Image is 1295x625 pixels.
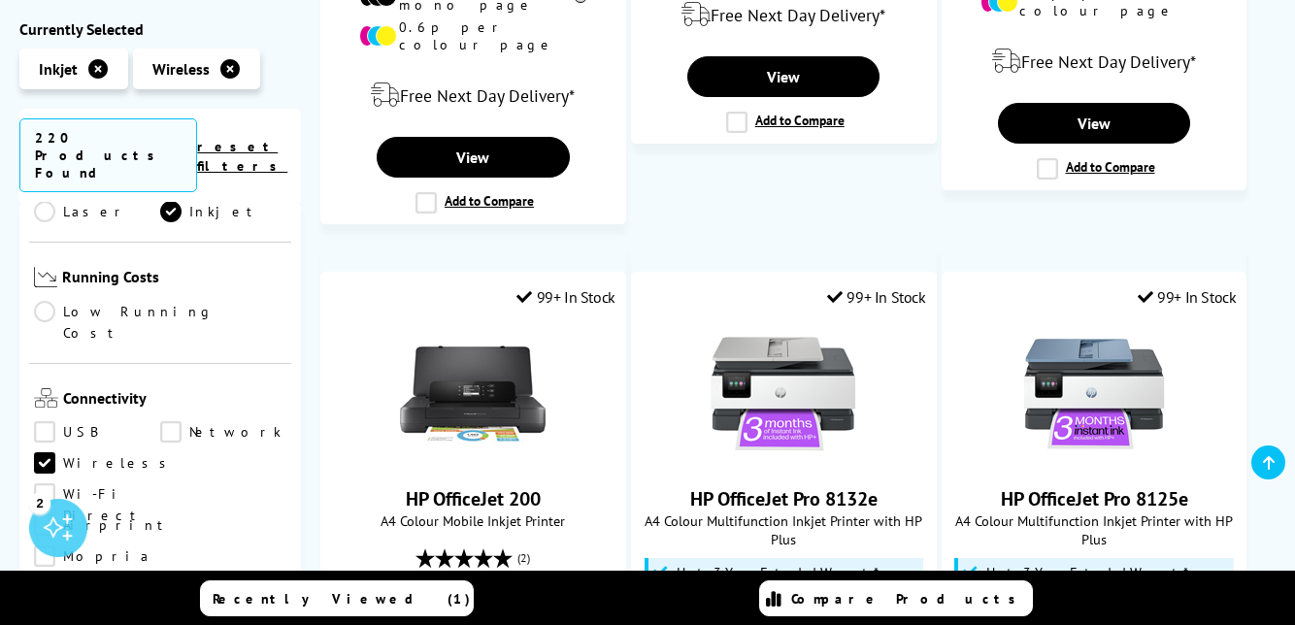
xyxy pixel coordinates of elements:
[213,590,471,608] span: Recently Viewed (1)
[677,565,879,580] span: Up to 3 Years Extended Warranty*
[200,580,474,616] a: Recently Viewed (1)
[152,59,210,79] span: Wireless
[34,201,160,222] a: Laser
[62,267,286,291] span: Running Costs
[1021,451,1167,471] a: HP OfficeJet Pro 8125e
[39,59,78,79] span: Inkjet
[952,34,1237,88] div: modal_delivery
[29,492,50,513] div: 2
[400,451,546,471] a: HP OfficeJet 200
[34,267,57,287] img: Running Costs
[34,301,286,344] a: Low Running Cost
[517,540,530,576] span: (2)
[759,580,1033,616] a: Compare Products
[160,421,286,443] a: Network
[406,486,541,511] a: HP OfficeJet 200
[19,118,197,192] span: 220 Products Found
[160,201,286,222] a: Inkjet
[331,511,615,530] span: A4 Colour Mobile Inkjet Printer
[516,287,615,307] div: 99+ In Stock
[19,19,301,39] div: Currently Selected
[34,514,172,536] a: Airprint
[791,590,1026,608] span: Compare Products
[998,103,1190,144] a: View
[359,18,586,53] li: 0.6p per colour page
[63,388,286,411] span: Connectivity
[377,137,569,178] a: View
[642,511,926,548] span: A4 Colour Multifunction Inkjet Printer with HP Plus
[34,483,160,505] a: Wi-Fi Direct
[1037,158,1155,180] label: Add to Compare
[197,138,287,175] a: reset filters
[690,486,878,511] a: HP OfficeJet Pro 8132e
[331,68,615,122] div: modal_delivery
[34,545,160,567] a: Mopria
[400,321,546,467] img: HP OfficeJet 200
[34,421,160,443] a: USB
[711,321,856,467] img: HP OfficeJet Pro 8132e
[687,56,880,97] a: View
[711,451,856,471] a: HP OfficeJet Pro 8132e
[726,112,845,133] label: Add to Compare
[827,287,926,307] div: 99+ In Stock
[415,192,534,214] label: Add to Compare
[34,452,177,474] a: Wireless
[34,388,58,408] img: Connectivity
[952,511,1237,548] span: A4 Colour Multifunction Inkjet Printer with HP Plus
[1138,287,1237,307] div: 99+ In Stock
[986,565,1188,580] span: Up to 3 Years Extended Warranty*
[1001,486,1188,511] a: HP OfficeJet Pro 8125e
[1021,321,1167,467] img: HP OfficeJet Pro 8125e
